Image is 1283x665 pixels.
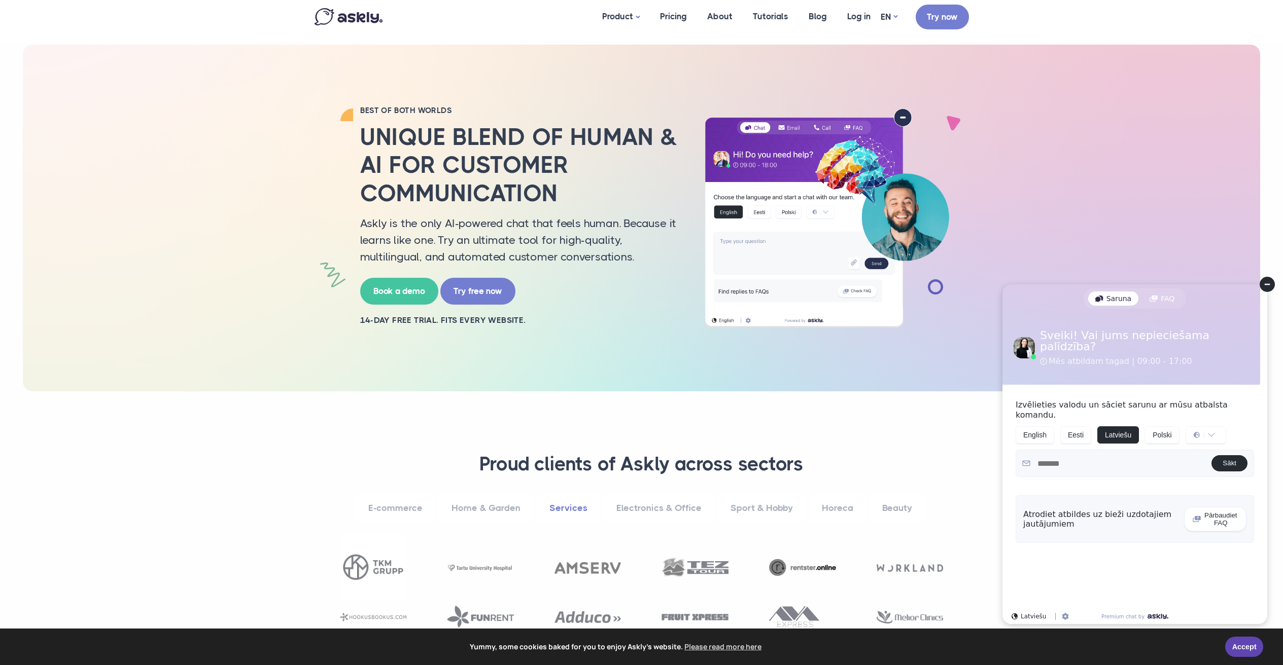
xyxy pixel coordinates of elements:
[662,558,729,577] img: Tez Tour
[340,534,407,601] img: TKM Grupp
[360,315,680,326] h2: 14-day free trial. Fits every website.
[360,278,438,305] a: Book a demo
[554,611,621,623] img: Adduco
[315,8,383,25] img: Askly
[360,123,680,207] h2: Unique blend of human & AI for customer communication
[916,5,969,29] a: Try now
[877,611,944,623] img: Melior clinics
[440,278,515,305] a: Try free now
[327,452,956,476] h3: Proud clients of Askly across sectors
[769,606,819,627] img: Ava express
[869,494,925,522] a: Beauty
[15,639,1218,654] span: Yummy, some cookies baked for you to enjoy Askly's website.
[717,494,806,522] a: Sport & Hobby
[355,494,436,522] a: E-commerce
[683,639,763,654] a: learn more about cookies
[809,494,866,522] a: Horeca
[447,563,514,573] img: Tartu University Hospital
[340,613,407,621] img: Hookusbookus
[1225,637,1263,657] a: Accept
[536,494,601,522] a: Services
[603,494,715,522] a: Electronics & Office
[881,10,897,24] a: EN
[360,105,680,116] h2: BEST OF BOTH WORLDS
[447,606,514,627] img: Funrent
[438,494,534,522] a: Home & Garden
[554,562,621,573] img: Amserv Auto
[695,108,959,327] img: AI multilingual chat
[662,614,729,620] img: Fruit express
[769,559,836,576] img: Rentster
[360,215,680,265] p: Askly is the only AI-powered chat that feels human. Because it learns like one. Try an ultimate t...
[877,564,944,571] img: Workland
[994,276,1275,632] iframe: Askly chat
